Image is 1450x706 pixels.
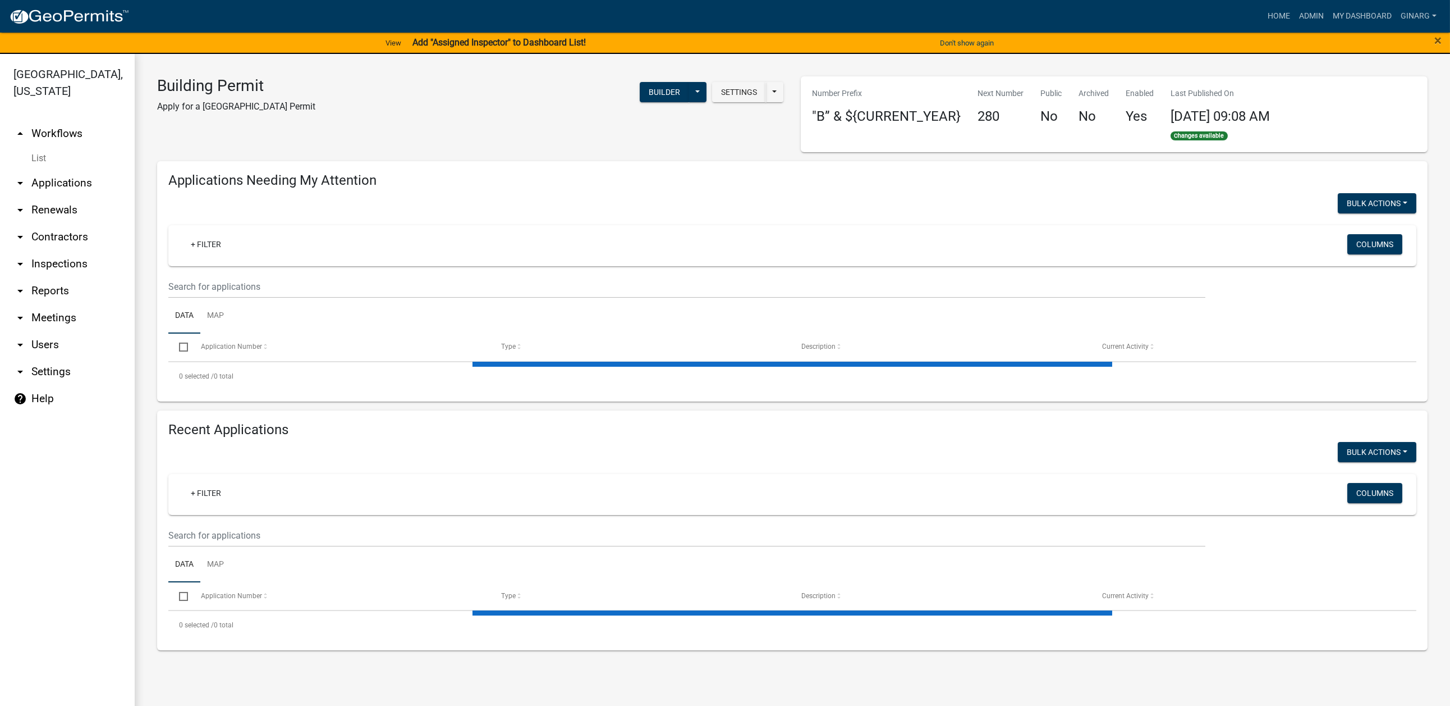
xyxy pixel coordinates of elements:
strong: Add "Assigned Inspector" to Dashboard List! [412,37,586,48]
button: Close [1434,34,1442,47]
p: Public [1040,88,1062,99]
i: arrow_drop_down [13,338,27,352]
i: arrow_drop_down [13,203,27,217]
a: + Filter [182,483,230,503]
a: Data [168,298,200,334]
a: Data [168,547,200,583]
span: Description [801,592,836,600]
a: My Dashboard [1328,6,1396,27]
i: arrow_drop_up [13,127,27,140]
p: Archived [1079,88,1109,99]
h4: No [1040,108,1062,125]
i: arrow_drop_down [13,176,27,190]
button: Don't show again [935,34,998,52]
a: Map [200,547,231,583]
datatable-header-cell: Current Activity [1091,334,1392,361]
datatable-header-cell: Current Activity [1091,582,1392,609]
h4: No [1079,108,1109,125]
h4: Recent Applications [168,422,1416,438]
a: Map [200,298,231,334]
i: arrow_drop_down [13,257,27,271]
a: View [381,34,406,52]
a: + Filter [182,234,230,254]
h3: Building Permit [157,76,315,95]
a: Admin [1295,6,1328,27]
h4: Applications Needing My Attention [168,172,1416,189]
input: Search for applications [168,275,1205,298]
h4: Yes [1126,108,1154,125]
span: Current Activity [1102,343,1149,350]
button: Bulk Actions [1338,442,1416,462]
datatable-header-cell: Application Number [190,334,490,361]
h4: "B” & ${CURRENT_YEAR} [812,108,961,125]
button: Bulk Actions [1338,193,1416,213]
span: 0 selected / [179,621,214,629]
datatable-header-cell: Description [791,582,1091,609]
span: Type [501,343,516,350]
a: ginarg [1396,6,1441,27]
p: Next Number [978,88,1024,99]
a: Home [1263,6,1295,27]
input: Search for applications [168,524,1205,547]
i: arrow_drop_down [13,230,27,244]
p: Last Published On [1171,88,1270,99]
datatable-header-cell: Select [168,334,190,361]
span: × [1434,33,1442,48]
span: Application Number [201,343,262,350]
button: Columns [1347,483,1402,503]
datatable-header-cell: Type [490,582,791,609]
datatable-header-cell: Description [791,334,1091,361]
span: Description [801,343,836,350]
i: help [13,392,27,406]
i: arrow_drop_down [13,311,27,325]
button: Columns [1347,234,1402,254]
span: Application Number [201,592,262,600]
h4: 280 [978,108,1024,125]
datatable-header-cell: Type [490,334,791,361]
button: Settings [712,82,766,102]
p: Enabled [1126,88,1154,99]
span: Changes available [1171,131,1228,140]
button: Builder [640,82,689,102]
span: Type [501,592,516,600]
span: [DATE] 09:08 AM [1171,108,1270,124]
p: Number Prefix [812,88,961,99]
datatable-header-cell: Select [168,582,190,609]
span: 0 selected / [179,372,214,380]
datatable-header-cell: Application Number [190,582,490,609]
i: arrow_drop_down [13,284,27,298]
span: Current Activity [1102,592,1149,600]
p: Apply for a [GEOGRAPHIC_DATA] Permit [157,100,315,113]
div: 0 total [168,611,1416,639]
i: arrow_drop_down [13,365,27,379]
div: 0 total [168,362,1416,390]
